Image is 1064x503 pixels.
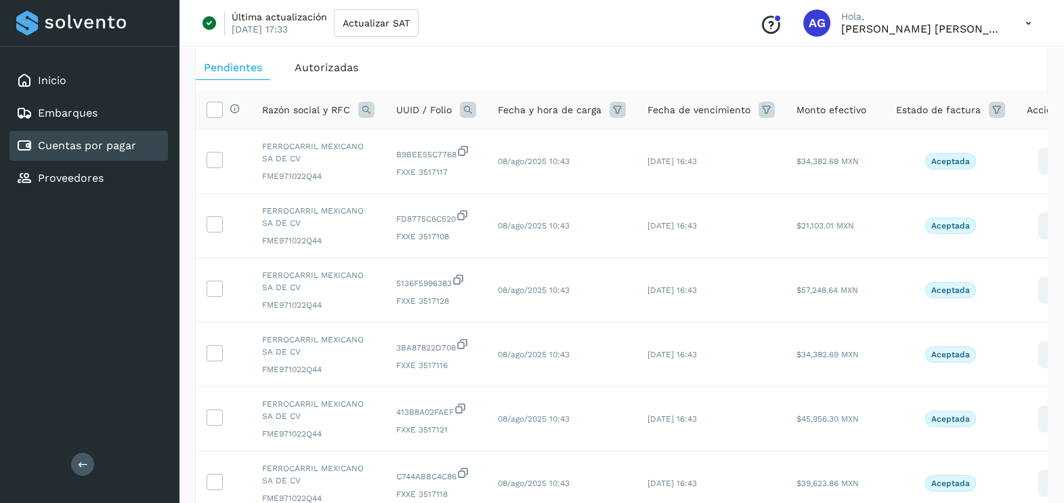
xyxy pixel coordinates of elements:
span: $45,956.30 MXN [796,414,859,424]
span: FD8775C6C520 [396,209,476,225]
span: [DATE] 16:43 [647,350,697,359]
span: Pendientes [204,61,262,74]
span: $39,623.86 MXN [796,479,859,488]
p: Aceptada [931,350,970,359]
span: Fecha de vencimiento [647,103,750,117]
span: FXXE 3517117 [396,166,476,178]
span: [DATE] 16:43 [647,479,697,488]
span: $34,382.69 MXN [796,157,859,166]
span: 3BA87822D708 [396,338,476,354]
span: 08/ago/2025 10:43 [498,479,570,488]
p: Aceptada [931,157,970,166]
span: FERROCARRIL MEXICANO SA DE CV [262,398,375,422]
span: FXXE 3517121 [396,424,476,436]
span: 5136F5996383 [396,273,476,289]
a: Inicio [38,74,66,87]
span: Actualizar SAT [343,18,410,28]
span: $21,103.01 MXN [796,221,854,230]
span: FERROCARRIL MEXICANO SA DE CV [262,140,375,165]
span: FME971022Q44 [262,170,375,182]
span: FERROCARRIL MEXICANO SA DE CV [262,269,375,294]
span: FERROCARRIL MEXICANO SA DE CV [262,205,375,229]
span: 08/ago/2025 10:43 [498,350,570,359]
span: UUID / Folio [396,103,452,117]
span: $34,382.69 MXN [796,350,859,359]
span: Razón social y RFC [262,103,350,117]
p: Última actualización [232,11,327,23]
span: 08/ago/2025 10:43 [498,285,570,295]
span: FXXE 3517118 [396,488,476,500]
span: B9BEE55C7768 [396,144,476,161]
span: [DATE] 16:43 [647,221,697,230]
span: FME971022Q44 [262,428,375,440]
div: Cuentas por pagar [9,131,168,161]
span: [DATE] 16:43 [647,414,697,424]
div: Proveedores [9,163,168,193]
a: Embarques [38,106,98,119]
span: 08/ago/2025 10:43 [498,157,570,166]
span: 08/ago/2025 10:43 [498,221,570,230]
span: [DATE] 16:43 [647,157,697,166]
span: $57,248.64 MXN [796,285,858,295]
p: [DATE] 17:33 [232,23,288,35]
div: Embarques [9,98,168,128]
a: Proveedores [38,172,104,184]
span: FME971022Q44 [262,299,375,311]
span: 08/ago/2025 10:43 [498,414,570,424]
span: Autorizadas [295,61,358,74]
span: FERROCARRIL MEXICANO SA DE CV [262,334,375,358]
span: FME971022Q44 [262,235,375,247]
p: Aceptada [931,414,970,424]
p: Aceptada [931,285,970,295]
span: FXXE 3517116 [396,359,476,371]
div: Inicio [9,66,168,96]
p: Hola, [841,11,1004,22]
span: Estado de factura [896,103,981,117]
span: FXXE 3517128 [396,295,476,307]
a: Cuentas por pagar [38,139,136,152]
button: Actualizar SAT [334,9,419,37]
span: Monto efectivo [796,103,866,117]
p: Aceptada [931,479,970,488]
span: FXXE 3517108 [396,230,476,243]
span: [DATE] 16:43 [647,285,697,295]
span: C744ABBC4C86 [396,466,476,483]
span: FME971022Q44 [262,363,375,376]
span: 413B8A02FAEF [396,402,476,418]
p: Abigail Gonzalez Leon [841,22,1004,35]
span: Fecha y hora de carga [498,103,601,117]
p: Aceptada [931,221,970,230]
span: FERROCARRIL MEXICANO SA DE CV [262,462,375,487]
